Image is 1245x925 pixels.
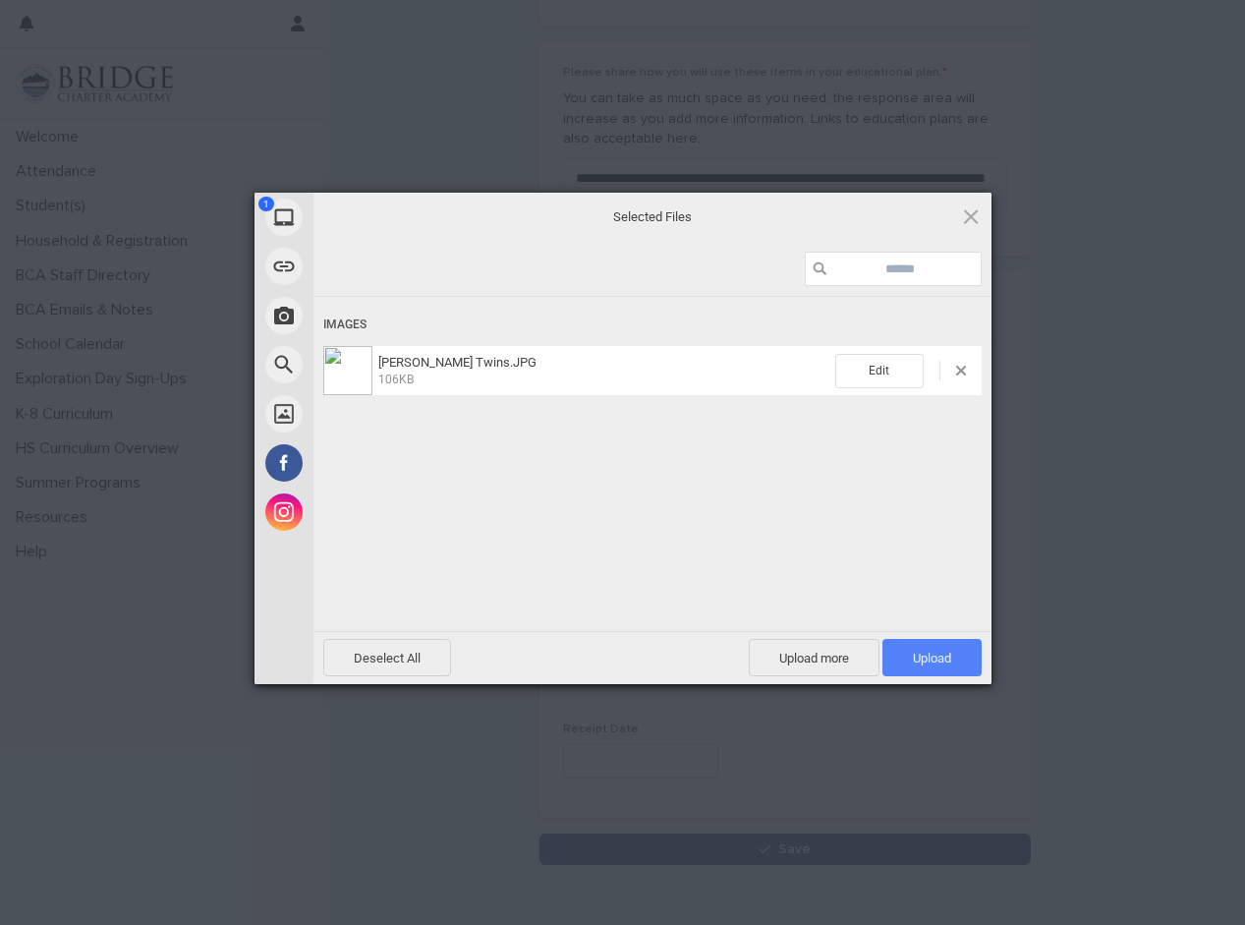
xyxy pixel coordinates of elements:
span: [PERSON_NAME] Twins.JPG [378,355,537,370]
div: Instagram [255,488,490,537]
span: Edit [835,354,924,388]
div: Take Photo [255,291,490,340]
div: Unsplash [255,389,490,438]
span: Deselect All [323,639,451,676]
span: 106KB [378,373,414,386]
div: My Device [255,193,490,242]
div: Link (URL) [255,242,490,291]
div: Web Search [255,340,490,389]
div: Facebook [255,438,490,488]
span: Upload [913,651,951,665]
span: Upload more [749,639,879,676]
span: Tuttle Twins.JPG [372,355,835,387]
span: Upload [882,639,982,676]
span: 1 [258,197,274,211]
span: Click here or hit ESC to close picker [960,205,982,227]
div: Images [323,307,982,343]
span: Selected Files [456,207,849,225]
img: bc603451-7100-43ec-a4ca-1b6118b0b4b8 [323,346,372,395]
